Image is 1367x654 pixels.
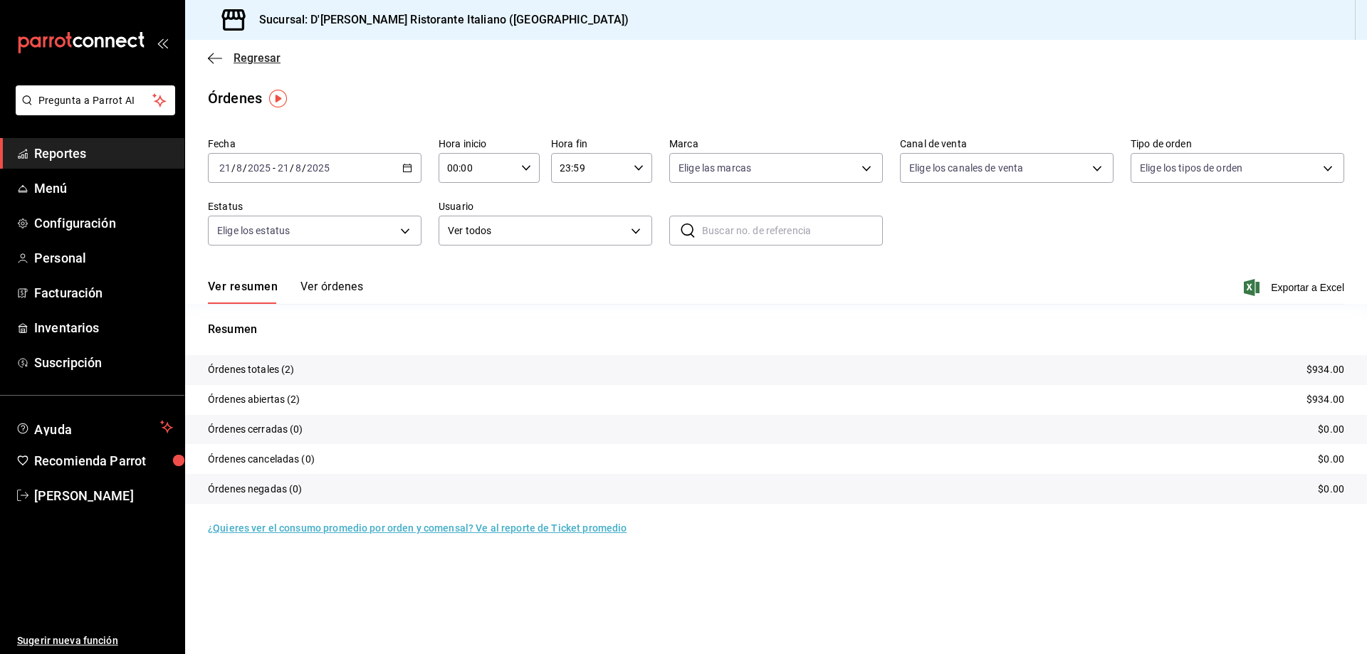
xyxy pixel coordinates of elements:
button: Ver órdenes [300,280,363,304]
p: Resumen [208,321,1344,338]
span: Reportes [34,144,173,163]
span: / [231,162,236,174]
input: Buscar no. de referencia [702,216,883,245]
span: Suscripción [34,353,173,372]
span: Pregunta a Parrot AI [38,93,153,108]
span: Elige los estatus [217,223,290,238]
label: Hora inicio [439,139,540,149]
input: -- [295,162,302,174]
p: $0.00 [1318,482,1344,497]
span: [PERSON_NAME] [34,486,173,505]
label: Hora fin [551,139,652,149]
button: Pregunta a Parrot AI [16,85,175,115]
p: Órdenes abiertas (2) [208,392,300,407]
input: -- [277,162,290,174]
span: Elige las marcas [679,161,751,175]
button: Exportar a Excel [1247,279,1344,296]
span: Recomienda Parrot [34,451,173,470]
button: Ver resumen [208,280,278,304]
p: $0.00 [1318,452,1344,467]
p: Órdenes cerradas (0) [208,422,303,437]
label: Usuario [439,201,652,211]
p: Órdenes totales (2) [208,362,295,377]
span: - [273,162,276,174]
span: / [290,162,294,174]
span: Regresar [234,51,281,65]
span: Ayuda [34,418,154,436]
h3: Sucursal: D'[PERSON_NAME] Ristorante Italiano ([GEOGRAPHIC_DATA]) [248,11,629,28]
span: / [302,162,306,174]
input: -- [236,162,243,174]
label: Tipo de orden [1131,139,1344,149]
p: $0.00 [1318,422,1344,437]
span: Ver todos [448,223,626,238]
a: ¿Quieres ver el consumo promedio por orden y comensal? Ve al reporte de Ticket promedio [208,522,627,534]
span: Personal [34,248,173,268]
span: Elige los canales de venta [909,161,1023,175]
label: Estatus [208,201,421,211]
img: Tooltip marker [269,90,287,107]
input: ---- [306,162,330,174]
p: $934.00 [1306,392,1344,407]
span: Sugerir nueva función [17,633,173,648]
button: open_drawer_menu [157,37,168,48]
span: Facturación [34,283,173,302]
input: ---- [247,162,271,174]
p: Órdenes canceladas (0) [208,452,315,467]
label: Marca [669,139,883,149]
span: / [243,162,247,174]
div: Órdenes [208,88,262,109]
span: Inventarios [34,318,173,337]
div: navigation tabs [208,280,363,304]
label: Fecha [208,139,421,149]
a: Pregunta a Parrot AI [10,103,175,118]
button: Regresar [208,51,281,65]
span: Configuración [34,213,173,233]
span: Elige los tipos de orden [1140,161,1242,175]
p: $934.00 [1306,362,1344,377]
label: Canal de venta [900,139,1114,149]
p: Órdenes negadas (0) [208,482,303,497]
input: -- [219,162,231,174]
span: Menú [34,179,173,198]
